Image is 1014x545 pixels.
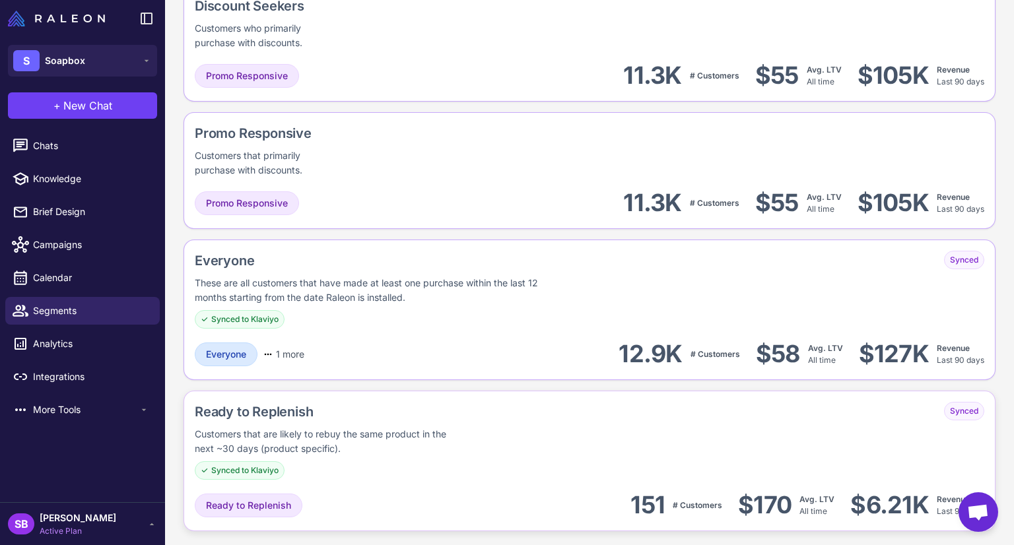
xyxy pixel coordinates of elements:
[799,494,834,504] span: Avg. LTV
[33,402,139,417] span: More Tools
[33,337,149,351] span: Analytics
[937,343,970,353] span: Revenue
[33,304,149,318] span: Segments
[8,11,105,26] img: Raleon Logo
[937,342,984,366] div: Last 90 days
[33,238,149,252] span: Campaigns
[690,71,739,80] span: # Customers
[45,53,85,68] span: Soapbox
[8,513,34,534] div: SB
[206,69,288,83] span: Promo Responsive
[937,192,970,202] span: Revenue
[756,339,800,369] div: $58
[195,276,566,305] div: These are all customers that have made at least one purchase within the last 12 months starting f...
[195,461,285,480] div: Synced to Klaviyo
[33,271,149,285] span: Calendar
[807,191,842,215] div: All time
[937,191,984,215] div: Last 90 days
[858,188,929,218] div: $105K
[807,65,842,75] span: Avg. LTV
[850,490,929,520] div: $6.21K
[937,494,984,517] div: Last 90 days
[5,297,160,325] a: Segments
[206,347,246,362] span: Everyone
[808,343,843,353] span: Avg. LTV
[690,198,739,208] span: # Customers
[630,490,665,520] div: 151
[944,402,984,420] div: Synced
[691,349,740,359] span: # Customers
[944,251,984,269] div: Synced
[937,65,970,75] span: Revenue
[755,61,799,90] div: $55
[5,198,160,226] a: Brief Design
[13,50,40,71] div: S
[5,363,160,391] a: Integrations
[807,192,842,202] span: Avg. LTV
[808,342,843,366] div: All time
[5,264,160,292] a: Calendar
[206,498,291,513] span: Ready to Replenish
[5,165,160,193] a: Knowledge
[40,511,116,525] span: [PERSON_NAME]
[40,525,116,537] span: Active Plan
[5,330,160,358] a: Analytics
[937,64,984,88] div: Last 90 days
[33,205,149,219] span: Brief Design
[195,310,285,329] div: Synced to Klaviyo
[195,251,751,271] div: Everyone
[257,342,310,366] button: 1 more
[755,188,799,218] div: $55
[959,492,998,532] a: Open chat
[623,61,681,90] div: 11.3K
[63,98,112,113] span: New Chat
[738,490,792,520] div: $170
[8,11,110,26] a: Raleon Logo
[33,139,149,153] span: Chats
[195,21,339,50] div: Customers who primarily purchase with discounts.
[623,188,681,218] div: 11.3K
[5,231,160,259] a: Campaigns
[673,500,722,510] span: # Customers
[33,172,149,186] span: Knowledge
[195,427,461,456] div: Customers that are likely to rebuy the same product in the next ~30 days (product specific).
[195,402,595,422] div: Ready to Replenish
[807,64,842,88] div: All time
[8,45,157,77] button: SSoapbox
[206,196,288,210] span: Promo Responsive
[53,98,61,113] span: +
[799,494,834,517] div: All time
[195,123,411,143] div: Promo Responsive
[8,92,157,119] button: +New Chat
[859,339,929,369] div: $127K
[937,494,970,504] span: Revenue
[5,132,160,160] a: Chats
[858,61,929,90] div: $105K
[619,339,682,369] div: 12.9K
[195,148,339,177] div: Customers that primarily purchase with discounts.
[33,369,149,384] span: Integrations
